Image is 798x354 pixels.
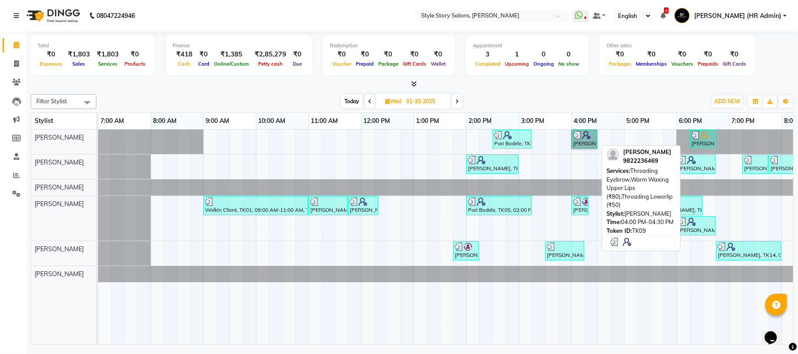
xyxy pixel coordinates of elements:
[467,197,531,214] div: Pari Bodele, TK05, 02:00 PM-03:15 PM, Blow Dry With Curls,Shampoo & Styling [DEMOGRAPHIC_DATA] (₹...
[122,61,148,67] span: Products
[606,218,621,225] span: Time:
[712,95,742,108] button: ADD NEW
[720,49,748,60] div: ₹0
[93,49,122,60] div: ₹1,803
[376,49,401,60] div: ₹0
[473,42,582,49] div: Appointment
[173,49,196,60] div: ₹418
[309,115,340,127] a: 11:00 AM
[376,61,401,67] span: Package
[467,115,494,127] a: 2:00 PM
[330,61,354,67] span: Voucher
[204,115,232,127] a: 9:00 AM
[695,61,720,67] span: Prepaids
[634,61,669,67] span: Memberships
[349,197,377,214] div: [PERSON_NAME], TK03, 11:45 AM-12:20 PM, Hair Cut - Master - [DEMOGRAPHIC_DATA],[PERSON_NAME] Styling
[556,49,582,60] div: 0
[606,227,676,235] div: TK09
[717,242,780,259] div: [PERSON_NAME], TK14, 06:45 PM-08:00 PM, Age Lock Advance Facial-Egf
[606,148,620,161] img: profile
[606,210,624,217] span: Stylist:
[677,156,715,172] div: [PERSON_NAME], TK11, 06:00 PM-06:45 PM, Hair Cut - Master - [DEMOGRAPHIC_DATA]
[606,210,676,218] div: [PERSON_NAME]
[35,245,84,253] span: [PERSON_NAME]
[71,61,88,67] span: Sales
[634,49,669,60] div: ₹0
[414,115,442,127] a: 1:00 PM
[677,217,715,234] div: [PERSON_NAME], TK13, 06:00 PM-06:45 PM, Hair Cut - Master - [DEMOGRAPHIC_DATA],Head Massage [DEMO...
[429,61,448,67] span: Wallet
[176,61,193,67] span: Cash
[256,61,285,67] span: Petty cash
[354,61,376,67] span: Prepaid
[546,242,583,259] div: [PERSON_NAME], TK07, 03:30 PM-04:15 PM, Blow Dry Regular
[531,61,556,67] span: Ongoing
[519,115,547,127] a: 3:00 PM
[624,115,652,127] a: 5:00 PM
[251,49,290,60] div: ₹2,85,279
[677,115,705,127] a: 6:00 PM
[22,4,82,28] img: logo
[383,98,404,105] span: Wed
[362,115,393,127] a: 12:00 PM
[96,4,135,28] b: 08047224946
[256,115,288,127] a: 10:00 AM
[606,218,676,227] div: 04:00 PM-04:30 PM
[556,61,582,67] span: No show
[330,49,354,60] div: ₹0
[695,49,720,60] div: ₹0
[473,61,503,67] span: Completed
[606,61,634,67] span: Packages
[669,49,695,60] div: ₹0
[660,12,666,20] a: 4
[151,115,179,127] a: 8:00 AM
[720,61,748,67] span: Gift Cards
[401,61,429,67] span: Gift Cards
[493,131,531,147] div: Pari Bodele, TK05, 02:30 PM-03:15 PM, Gel Nail Polish Application (₹500)
[38,61,64,67] span: Expenses
[291,61,304,67] span: Due
[212,61,251,67] span: Online/Custom
[330,42,448,49] div: Redemption
[122,49,148,60] div: ₹0
[606,167,630,174] span: Services:
[64,49,93,60] div: ₹1,803
[674,8,690,23] img: Nilofar Ali (HR Admin)
[35,133,84,141] span: [PERSON_NAME]
[606,42,748,49] div: Other sales
[714,98,740,105] span: ADD NEW
[623,148,671,155] span: [PERSON_NAME]
[35,270,84,278] span: [PERSON_NAME]
[473,49,503,60] div: 3
[309,197,347,214] div: [PERSON_NAME] Sir, TK02, 11:00 AM-11:45 AM, Hair Cut - Master - [DEMOGRAPHIC_DATA]
[454,242,478,259] div: [PERSON_NAME], TK04, 01:45 PM-02:15 PM, Threading Eyebrow,Threading Eyebrow (₹70),Threading Upper...
[503,49,531,60] div: 1
[38,49,64,60] div: ₹0
[290,49,305,60] div: ₹0
[503,61,531,67] span: Upcoming
[572,197,588,214] div: [PERSON_NAME] [PERSON_NAME], TK08, 04:00 PM-04:20 PM, [PERSON_NAME] Styling
[467,156,518,172] div: [PERSON_NAME], TK06, 02:00 PM-03:00 PM, Hair Cut - Master - [DEMOGRAPHIC_DATA],Global Colour Amon...
[196,49,212,60] div: ₹0
[606,227,632,234] span: Token ID:
[212,49,251,60] div: ₹1,385
[35,183,84,191] span: [PERSON_NAME]
[35,200,84,208] span: [PERSON_NAME]
[623,157,671,165] div: 9822236469
[669,61,695,67] span: Vouchers
[354,49,376,60] div: ₹0
[196,61,212,67] span: Card
[743,156,767,172] div: [PERSON_NAME], TK15, 07:15 PM-07:45 PM, Hair Cut - Master - [DEMOGRAPHIC_DATA]
[761,319,789,345] iframe: chat widget
[38,42,148,49] div: Total
[770,156,794,172] div: [PERSON_NAME], TK16, 07:45 PM-08:15 PM, Blow Dry Regular
[429,49,448,60] div: ₹0
[401,49,429,60] div: ₹0
[404,95,447,108] input: 2025-10-01
[96,61,120,67] span: Services
[730,115,757,127] a: 7:00 PM
[98,115,126,127] a: 7:00 AM
[606,167,673,208] span: Threading Eyebrow,Warm Waxing Upper Lips (₹80),Threading Lowerlip (₹50)
[606,49,634,60] div: ₹0
[204,197,307,214] div: Walkin Client, TK01, 09:00 AM-11:00 AM, Touchup Amoniea Free-[DEMOGRAPHIC_DATA],[PERSON_NAME] Sha...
